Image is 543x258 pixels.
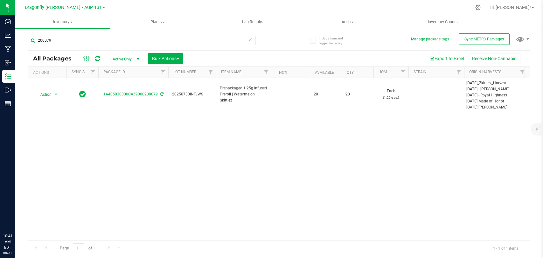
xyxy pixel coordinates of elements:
[301,19,395,25] span: Audit
[5,87,11,93] inline-svg: Outbound
[72,70,96,74] a: Sync Status
[466,86,526,92] div: [DATE] - [PERSON_NAME]
[474,4,482,10] div: Manage settings
[220,85,268,104] span: Prepackaged 1.25g Infused Preroll | Watermelon Skittlez
[419,19,466,25] span: Inventory Counts
[205,67,216,78] a: Filter
[5,101,11,107] inline-svg: Reports
[3,250,12,255] p: 08/21
[377,94,405,101] p: (1.25 g ea.)
[315,70,334,75] a: Available
[111,19,205,25] span: Plants
[414,70,427,74] a: Strain
[5,32,11,38] inline-svg: Analytics
[233,19,272,25] span: Lab Results
[110,15,205,29] a: Plants
[54,243,100,253] span: Page of 1
[345,91,370,97] span: 20
[28,36,256,45] input: Search Package ID, Item Name, SKU, Lot or Part Number...
[221,70,241,74] a: Item Name
[468,53,520,64] button: Receive Non-Cannabis
[158,67,168,78] a: Filter
[466,92,526,98] div: [DATE] - Royal Highness
[3,233,12,250] p: 10:41 AM EDT
[454,67,464,78] a: Filter
[103,92,158,96] a: 1A405030000CA59000200079
[52,90,60,99] span: select
[35,90,52,99] span: Action
[261,67,272,78] a: Filter
[173,70,196,74] a: Lot Number
[152,56,179,61] span: Bulk Actions
[490,5,531,10] span: Hi, [PERSON_NAME]!
[469,70,501,74] a: Origin Harvests
[148,53,183,64] button: Bulk Actions
[6,207,25,226] iframe: Resource center
[300,15,395,29] a: Audit
[73,243,84,253] input: 1
[159,92,164,96] span: Sync from Compliance System
[33,70,64,75] div: Actions
[79,90,86,99] span: In Sync
[466,104,526,110] div: [DATE] [PERSON_NAME]
[379,70,387,74] a: UOM
[205,15,300,29] a: Lab Results
[347,70,354,75] a: Qty
[5,59,11,66] inline-svg: Inbound
[5,46,11,52] inline-svg: Manufacturing
[459,33,510,45] button: Sync METRC Packages
[377,88,405,100] span: Each
[5,73,11,80] inline-svg: Inventory
[319,36,351,45] span: Include items not tagged for facility
[425,53,468,64] button: Export to Excel
[25,5,102,10] span: Dragonfly [PERSON_NAME] - AUP 131
[488,243,524,253] span: 1 - 1 of 1 items
[103,70,125,74] a: Package ID
[248,36,253,44] span: Clear
[314,91,338,97] span: 20
[398,67,408,78] a: Filter
[88,67,98,78] a: Filter
[411,37,449,42] button: Manage package tags
[15,15,110,29] a: Inventory
[466,80,526,86] div: [DATE]_Zkittlez_Harvest
[517,67,528,78] a: Filter
[172,91,212,97] span: 20250730INFJWS
[15,19,110,25] span: Inventory
[33,55,78,62] span: All Packages
[277,70,287,75] a: THC%
[5,18,11,25] inline-svg: Dashboard
[466,98,526,104] div: [DATE] Made of Honor
[464,37,504,41] span: Sync METRC Packages
[395,15,490,29] a: Inventory Counts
